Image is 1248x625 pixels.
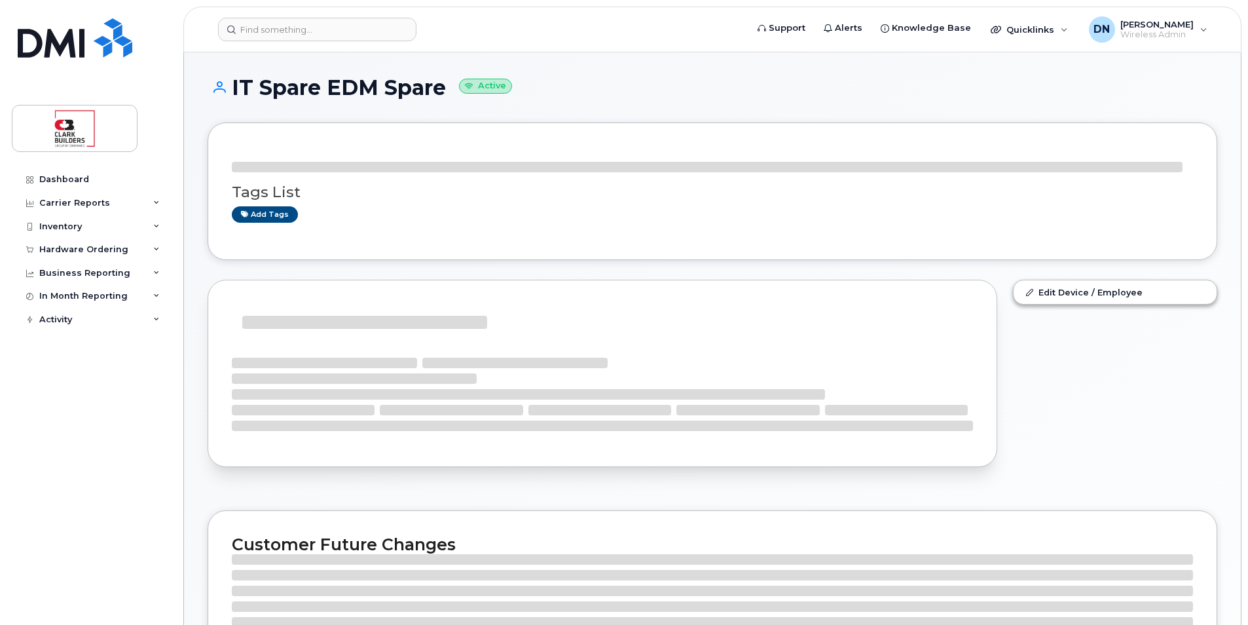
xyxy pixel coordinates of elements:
[232,206,298,223] a: Add tags
[208,76,1217,99] h1: IT Spare EDM Spare
[1014,280,1217,304] a: Edit Device / Employee
[232,184,1193,200] h3: Tags List
[459,79,512,94] small: Active
[232,535,1193,554] h2: Customer Future Changes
